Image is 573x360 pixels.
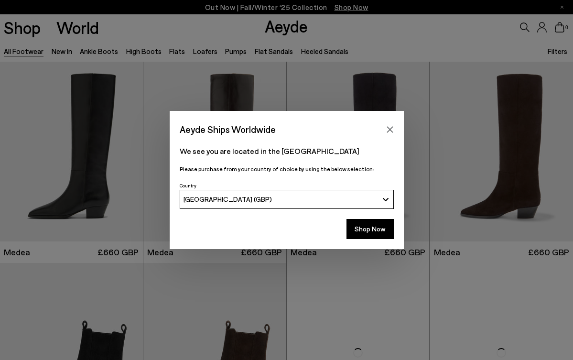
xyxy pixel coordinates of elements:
[346,219,394,239] button: Shop Now
[180,121,276,138] span: Aeyde Ships Worldwide
[184,195,272,203] span: [GEOGRAPHIC_DATA] (GBP)
[180,145,394,157] p: We see you are located in the [GEOGRAPHIC_DATA]
[180,183,196,188] span: Country
[180,164,394,174] p: Please purchase from your country of choice by using the below selection:
[383,122,397,137] button: Close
